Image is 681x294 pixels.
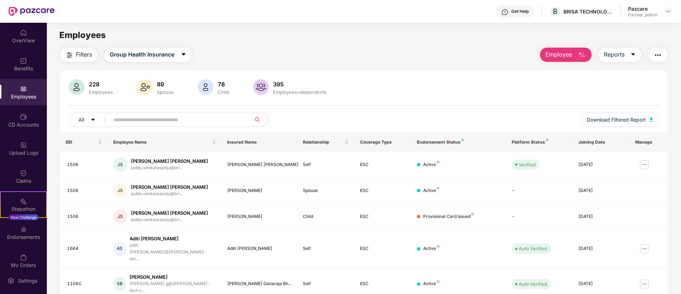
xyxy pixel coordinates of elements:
img: svg+xml;base64,PHN2ZyB4bWxucz0iaHR0cDovL3d3dy53My5vcmcvMjAwMC9zdmciIHhtbG5zOnhsaW5rPSJodHRwOi8vd3... [649,117,653,122]
div: [PERSON_NAME] [PERSON_NAME] [227,161,292,168]
span: caret-down [181,52,186,58]
th: Manage [630,133,668,152]
div: 395 [272,81,328,88]
span: search [250,117,264,123]
div: Partner_admin [628,12,658,18]
button: Employee [540,48,592,62]
div: Child [303,213,348,220]
div: Self [303,245,348,252]
img: New Pazcare Logo [9,7,55,16]
div: JS [113,183,127,198]
div: JS [113,157,127,172]
span: B [553,7,557,16]
img: svg+xml;base64,PHN2ZyBpZD0iRW5kb3JzZW1lbnRzIiB4bWxucz0iaHR0cDovL3d3dy53My5vcmcvMjAwMC9zdmciIHdpZH... [20,226,27,233]
div: 1664 [67,245,102,252]
img: svg+xml;base64,PHN2ZyB4bWxucz0iaHR0cDovL3d3dy53My5vcmcvMjAwMC9zdmciIHdpZHRoPSIyNCIgaGVpZ2h0PSIyNC... [65,51,74,59]
img: manageButton [639,243,650,255]
div: 78 [216,81,230,88]
div: ESC [360,161,405,168]
div: jaddu.venkatasanju@bri... [131,165,208,171]
img: svg+xml;base64,PHN2ZyBpZD0iQmVuZWZpdHMiIHhtbG5zPSJodHRwOi8vd3d3LnczLm9yZy8yMDAwL3N2ZyIgd2lkdGg9Ij... [20,57,27,64]
button: Reportscaret-down [599,48,641,62]
img: manageButton [639,278,650,290]
span: Employee [545,50,572,59]
div: ESC [360,187,405,194]
img: svg+xml;base64,PHN2ZyB4bWxucz0iaHR0cDovL3d3dy53My5vcmcvMjAwMC9zdmciIHhtbG5zOnhsaW5rPSJodHRwOi8vd3... [198,79,213,95]
button: Group Health Insurancecaret-down [104,48,192,62]
img: svg+xml;base64,PHN2ZyB4bWxucz0iaHR0cDovL3d3dy53My5vcmcvMjAwMC9zdmciIHhtbG5zOnhsaW5rPSJodHRwOi8vd3... [578,51,586,59]
div: jaddu.venkatasanju@bri... [131,191,208,197]
div: Spouse [303,187,348,194]
div: 1506 [67,187,102,194]
img: svg+xml;base64,PHN2ZyBpZD0iQ2xhaW0iIHhtbG5zPSJodHRwOi8vd3d3LnczLm9yZy8yMDAwL3N2ZyIgd2lkdGg9IjIwIi... [20,170,27,177]
img: svg+xml;base64,PHN2ZyB4bWxucz0iaHR0cDovL3d3dy53My5vcmcvMjAwMC9zdmciIHdpZHRoPSI4IiBoZWlnaHQ9IjgiIH... [471,213,474,215]
div: Active [423,245,440,252]
div: Stepathon [1,205,46,213]
img: svg+xml;base64,PHN2ZyB4bWxucz0iaHR0cDovL3d3dy53My5vcmcvMjAwMC9zdmciIHdpZHRoPSI4IiBoZWlnaHQ9IjgiIH... [437,245,440,248]
div: Employees [87,89,114,95]
div: Active [423,280,440,287]
span: EID [66,139,97,145]
div: Active [423,187,440,194]
th: Coverage Type [354,133,411,152]
span: Filters [76,50,92,59]
img: svg+xml;base64,PHN2ZyB4bWxucz0iaHR0cDovL3d3dy53My5vcmcvMjAwMC9zdmciIHdpZHRoPSI4IiBoZWlnaHQ9IjgiIH... [461,138,464,141]
div: Aditi [PERSON_NAME] [130,235,216,242]
div: Get Help [511,9,529,14]
img: svg+xml;base64,PHN2ZyB4bWxucz0iaHR0cDovL3d3dy53My5vcmcvMjAwMC9zdmciIHhtbG5zOnhsaW5rPSJodHRwOi8vd3... [69,79,85,95]
div: [PERSON_NAME] [PERSON_NAME] [131,184,208,191]
div: Self [303,280,348,287]
img: manageButton [639,159,650,170]
div: aditi.[PERSON_NAME]@[PERSON_NAME]-tec... [130,242,216,262]
th: EID [60,133,108,152]
div: [PERSON_NAME] [PERSON_NAME] [131,210,208,217]
img: svg+xml;base64,PHN2ZyB4bWxucz0iaHR0cDovL3d3dy53My5vcmcvMjAwMC9zdmciIHdpZHRoPSI4IiBoZWlnaHQ9IjgiIH... [437,187,440,189]
div: Auto Verified [519,280,547,288]
div: [DATE] [578,161,624,168]
div: 1506 [67,213,102,220]
div: [DATE] [578,213,624,220]
span: Reports [604,50,625,59]
img: svg+xml;base64,PHN2ZyB4bWxucz0iaHR0cDovL3d3dy53My5vcmcvMjAwMC9zdmciIHhtbG5zOnhsaW5rPSJodHRwOi8vd3... [137,79,153,95]
div: 89 [156,81,175,88]
button: Download Filtered Report [581,113,659,127]
div: SB [113,277,126,291]
img: svg+xml;base64,PHN2ZyBpZD0iVXBsb2FkX0xvZ3MiIGRhdGEtbmFtZT0iVXBsb2FkIExvZ3MiIHhtbG5zPSJodHRwOi8vd3... [20,141,27,149]
button: Allcaret-down [69,113,112,127]
img: svg+xml;base64,PHN2ZyBpZD0iU2V0dGluZy0yMHgyMCIgeG1sbnM9Imh0dHA6Ly93d3cudzMub3JnLzIwMDAvc3ZnIiB3aW... [7,277,15,284]
div: ESC [360,280,405,287]
div: Child [216,89,230,95]
img: svg+xml;base64,PHN2ZyBpZD0iRHJvcGRvd24tMzJ4MzIiIHhtbG5zPSJodHRwOi8vd3d3LnczLm9yZy8yMDAwL3N2ZyIgd2... [665,9,671,14]
div: 1506 [67,161,102,168]
div: BRISA TECHNOLOGIES PRIVATE LIMITED [563,8,613,15]
img: svg+xml;base64,PHN2ZyBpZD0iTXlfT3JkZXJzIiBkYXRhLW5hbWU9Ik15IE9yZGVycyIgeG1sbnM9Imh0dHA6Ly93d3cudz... [20,254,27,261]
th: Relationship [297,133,354,152]
img: svg+xml;base64,PHN2ZyB4bWxucz0iaHR0cDovL3d3dy53My5vcmcvMjAwMC9zdmciIHhtbG5zOnhsaW5rPSJodHRwOi8vd3... [253,79,269,95]
img: svg+xml;base64,PHN2ZyBpZD0iSGVscC0zMngzMiIgeG1sbnM9Imh0dHA6Ly93d3cudzMub3JnLzIwMDAvc3ZnIiB3aWR0aD... [501,9,508,16]
div: [PERSON_NAME] Ganaraja Bh... [227,280,292,287]
div: Auto Verified [519,245,547,252]
div: Platform Status [512,139,567,145]
div: Self [303,161,348,168]
div: [PERSON_NAME] [227,213,292,220]
div: 228 [87,81,114,88]
div: ESC [360,245,405,252]
div: Pazcare [628,5,658,12]
span: Employees [59,30,106,40]
div: Endorsement Status [417,139,500,145]
div: [DATE] [578,187,624,194]
img: svg+xml;base64,PHN2ZyB4bWxucz0iaHR0cDovL3d3dy53My5vcmcvMjAwMC9zdmciIHdpZHRoPSI4IiBoZWlnaHQ9IjgiIH... [437,161,440,164]
div: Employees+dependents [272,89,328,95]
td: - [506,178,572,204]
span: Group Health Insurance [110,50,174,59]
img: svg+xml;base64,PHN2ZyBpZD0iQ0RfQWNjb3VudHMiIGRhdGEtbmFtZT0iQ0QgQWNjb3VudHMiIHhtbG5zPSJodHRwOi8vd3... [20,113,27,121]
img: svg+xml;base64,PHN2ZyB4bWxucz0iaHR0cDovL3d3dy53My5vcmcvMjAwMC9zdmciIHdpZHRoPSIyMSIgaGVpZ2h0PSIyMC... [20,198,27,205]
div: [PERSON_NAME] [PERSON_NAME] [131,158,208,165]
span: Employee Name [113,139,211,145]
div: Active [423,161,440,168]
div: Spouse [156,89,175,95]
th: Employee Name [108,133,222,152]
div: ESC [360,213,405,220]
div: New Challenge [9,214,38,220]
span: Download Filtered Report [587,116,646,124]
